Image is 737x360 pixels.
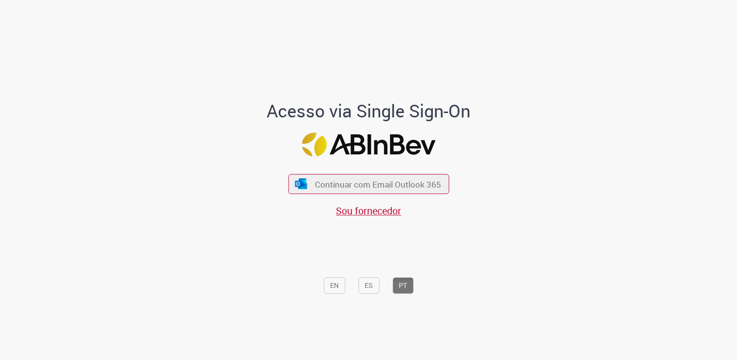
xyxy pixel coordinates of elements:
[233,102,504,121] h1: Acesso via Single Sign-On
[315,178,441,189] span: Continuar com Email Outlook 365
[324,277,345,294] button: EN
[294,179,308,189] img: ícone Azure/Microsoft 360
[288,174,449,194] button: ícone Azure/Microsoft 360 Continuar com Email Outlook 365
[336,204,401,217] a: Sou fornecedor
[302,133,435,156] img: Logo ABInBev
[358,277,379,294] button: ES
[392,277,413,294] button: PT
